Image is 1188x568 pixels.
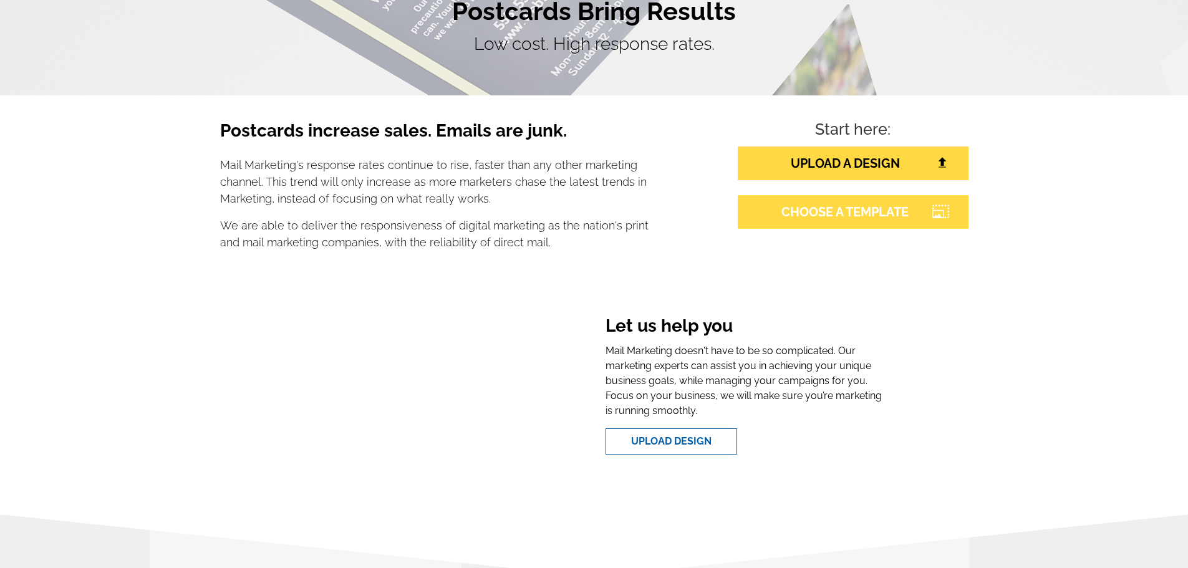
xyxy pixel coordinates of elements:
h3: Postcards increase sales. Emails are junk. [220,120,649,152]
iframe: Welcome To expresscopy [304,306,568,465]
h4: Start here: [738,120,968,142]
p: Mail Marketing doesn't have to be so complicated. Our marketing experts can assist you in achievi... [606,344,884,418]
a: UPLOAD A DESIGN [738,147,968,180]
p: Low cost. High response rates. [220,31,968,57]
a: Upload Design [606,428,737,455]
a: CHOOSE A TEMPLATE [738,195,968,229]
h3: Let us help you [606,315,884,339]
p: We are able to deliver the responsiveness of digital marketing as the nation's print and mail mar... [220,217,649,251]
p: Mail Marketing's response rates continue to rise, faster than any other marketing channel. This t... [220,156,649,207]
iframe: LiveChat chat widget [939,278,1188,568]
